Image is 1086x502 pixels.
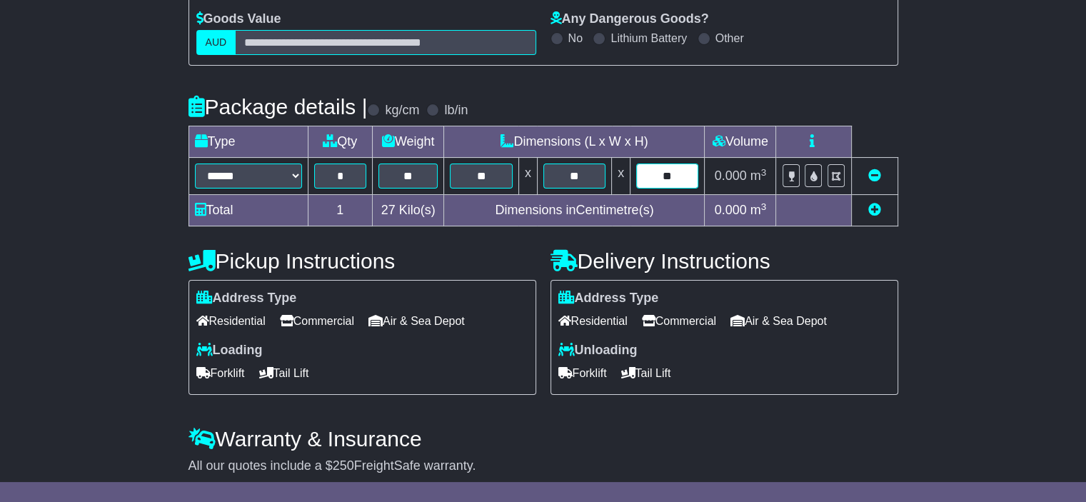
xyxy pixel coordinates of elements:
span: 0.000 [715,203,747,217]
sup: 3 [761,201,767,212]
td: Weight [372,126,444,158]
h4: Warranty & Insurance [188,427,898,451]
span: Air & Sea Depot [730,310,827,332]
h4: Pickup Instructions [188,249,536,273]
span: Residential [558,310,628,332]
td: Volume [705,126,776,158]
td: Kilo(s) [372,195,444,226]
td: Dimensions (L x W x H) [444,126,705,158]
h4: Package details | [188,95,368,119]
td: x [612,158,630,195]
span: Forklift [558,362,607,384]
a: Add new item [868,203,881,217]
h4: Delivery Instructions [550,249,898,273]
label: Any Dangerous Goods? [550,11,709,27]
label: Goods Value [196,11,281,27]
span: Tail Lift [621,362,671,384]
td: Qty [308,126,372,158]
td: Dimensions in Centimetre(s) [444,195,705,226]
span: m [750,169,767,183]
label: Lithium Battery [610,31,687,45]
span: 0.000 [715,169,747,183]
span: Residential [196,310,266,332]
td: Type [188,126,308,158]
label: Unloading [558,343,638,358]
span: Air & Sea Depot [368,310,465,332]
div: All our quotes include a $ FreightSafe warranty. [188,458,898,474]
label: AUD [196,30,236,55]
td: 1 [308,195,372,226]
label: Other [715,31,744,45]
label: No [568,31,583,45]
label: Loading [196,343,263,358]
span: 27 [381,203,396,217]
a: Remove this item [868,169,881,183]
span: Forklift [196,362,245,384]
label: kg/cm [385,103,419,119]
label: Address Type [558,291,659,306]
span: 250 [333,458,354,473]
td: x [518,158,537,195]
td: Total [188,195,308,226]
span: m [750,203,767,217]
span: Commercial [642,310,716,332]
sup: 3 [761,167,767,178]
label: Address Type [196,291,297,306]
label: lb/in [444,103,468,119]
span: Commercial [280,310,354,332]
span: Tail Lift [259,362,309,384]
